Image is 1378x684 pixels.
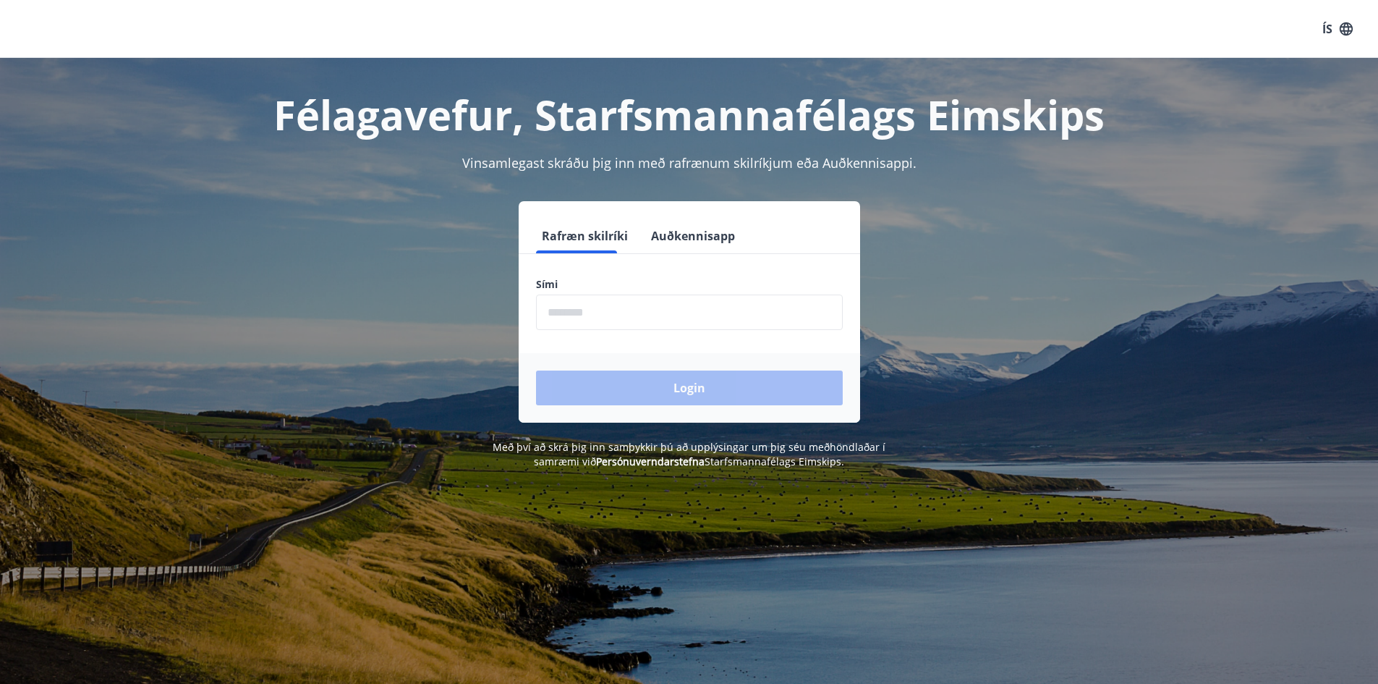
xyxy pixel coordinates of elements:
button: Rafræn skilríki [536,219,634,253]
label: Sími [536,277,843,292]
span: Vinsamlegast skráðu þig inn með rafrænum skilríkjum eða Auðkennisappi. [462,154,916,172]
button: Auðkennisapp [645,219,741,253]
button: ÍS [1314,16,1361,42]
a: Persónuverndarstefna [596,455,705,468]
h1: Félagavefur, Starfsmannafélags Eimskips [186,87,1193,142]
span: Með því að skrá þig inn samþykkir þú að upplýsingar um þig séu meðhöndlaðar í samræmi við Starfsm... [493,440,885,468]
